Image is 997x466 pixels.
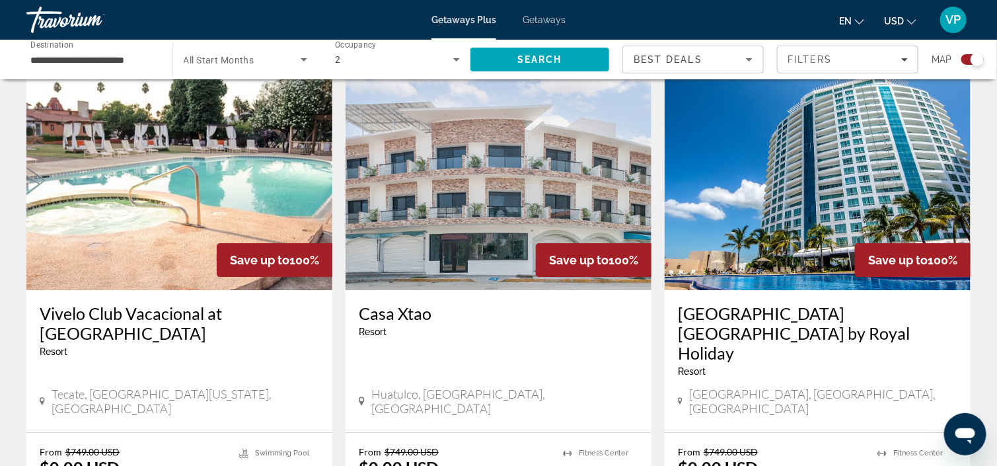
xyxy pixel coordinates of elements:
span: 2 [335,54,340,65]
span: Search [517,54,562,65]
span: Best Deals [634,54,702,65]
span: Map [932,50,951,69]
mat-select: Sort by [634,52,753,67]
iframe: Button to launch messaging window [944,413,986,455]
div: 100% [855,243,971,277]
span: From [678,446,700,457]
span: $749.00 USD [385,446,439,457]
a: Travorium [26,3,159,37]
span: en [839,16,852,26]
span: $749.00 USD [65,446,120,457]
button: Change currency [884,11,916,30]
span: Save up to [868,253,928,267]
span: Filters [788,54,832,65]
a: Getaways Plus [431,15,496,25]
span: $749.00 USD [704,446,758,457]
span: Swimming Pool [255,449,309,457]
input: Select destination [30,52,155,68]
span: Resort [40,346,67,357]
span: Occupancy [335,41,377,50]
img: Vivelo Club Vacacional at Rancho Tecate [26,79,332,290]
a: Casa Xtao [359,303,638,323]
button: Change language [839,11,864,30]
span: Tecate, [GEOGRAPHIC_DATA][US_STATE], [GEOGRAPHIC_DATA] [52,387,319,416]
span: USD [884,16,904,26]
span: Save up to [549,253,609,267]
button: User Menu [936,6,971,34]
div: 100% [217,243,332,277]
div: 100% [536,243,651,277]
img: Park Royal Beach Resort Mazatlán by Royal Holiday [665,79,971,290]
a: Vivelo Club Vacacional at [GEOGRAPHIC_DATA] [40,303,319,343]
span: Destination [30,40,73,50]
a: [GEOGRAPHIC_DATA] [GEOGRAPHIC_DATA] by Royal Holiday [678,303,957,363]
span: From [40,446,62,457]
span: Fitness Center [579,449,628,457]
span: All Start Months [184,55,254,65]
span: [GEOGRAPHIC_DATA], [GEOGRAPHIC_DATA], [GEOGRAPHIC_DATA] [689,387,957,416]
span: Save up to [230,253,289,267]
span: VP [946,13,961,26]
button: Search [470,48,610,71]
img: Casa Xtao [346,79,651,290]
a: Getaways [523,15,566,25]
span: Huatulco, [GEOGRAPHIC_DATA], [GEOGRAPHIC_DATA] [371,387,638,416]
button: Filters [777,46,918,73]
span: From [359,446,381,457]
span: Resort [359,327,387,337]
span: Fitness Center [893,449,943,457]
span: Resort [678,366,706,377]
